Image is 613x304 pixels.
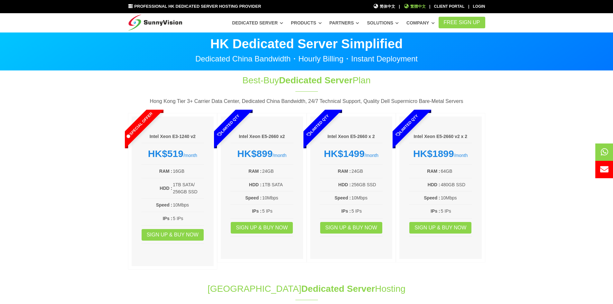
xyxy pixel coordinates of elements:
span: Professional HK Dedicated Server Hosting Provider [134,4,261,9]
a: 繁體中文 [404,4,426,10]
span: Special Offer [112,98,166,152]
h6: Intel Xeon E5-2660 v2 x 2 [409,134,472,140]
td: 256GB SSD [351,181,383,189]
strong: HK$1899 [413,148,454,159]
h1: Best-Buy Plan [200,74,414,87]
h6: Intel Xeon E5-2660 x 2 [320,134,383,140]
div: /month [409,148,472,160]
strong: HK$519 [148,148,183,159]
a: Sign up & Buy Now [142,229,204,241]
b: HDD : [428,182,440,187]
strong: HK$1499 [324,148,365,159]
h6: Intel Xeon E3-1240 v2 [141,134,204,140]
a: FREE Sign Up [439,17,485,28]
b: Speed : [245,195,262,200]
div: /month [141,148,204,160]
h6: Intel Xeon E5-2660 x2 [230,134,293,140]
span: Dedicated Server [279,75,353,85]
td: 24GB [262,167,293,175]
td: 5 IPs [262,207,293,215]
a: Company [406,17,435,29]
b: RAM : [338,169,351,174]
td: 10Mbps [441,194,472,202]
td: 64GB [441,167,472,175]
b: IPs : [341,208,351,214]
a: Sign up & Buy Now [231,222,293,234]
td: 10Mbps [262,194,293,202]
b: IPs : [163,216,172,221]
span: Dedicated Server [301,284,375,294]
b: HDD : [249,182,262,187]
td: 10Mbps [351,194,383,202]
td: 5 IPs [351,207,383,215]
a: Solutions [367,17,399,29]
b: HDD : [338,182,351,187]
b: Speed : [424,195,440,200]
span: Limited Qty [291,98,345,152]
b: Speed : [335,195,351,200]
li: | [429,4,430,10]
a: Sign up & Buy Now [320,222,382,234]
td: 24GB [351,167,383,175]
p: HK Dedicated Server Simplified [128,37,485,50]
td: 10Mbps [172,201,204,209]
a: Client Portal [434,4,465,9]
div: /month [320,148,383,160]
a: 简体中文 [373,4,395,10]
div: /month [230,148,293,160]
b: RAM : [248,169,261,174]
b: RAM : [159,169,172,174]
b: IPs : [431,208,440,214]
a: Dedicated Server [232,17,283,29]
b: IPs : [252,208,262,214]
li: | [468,4,469,10]
td: 1TB SATA [262,181,293,189]
a: Partners [330,17,359,29]
td: 480GB SSD [441,181,472,189]
span: Limited Qty [380,98,434,152]
td: 5 IPs [172,215,204,222]
p: Hong Kong Tier 3+ Carrier Data Center, Dedicated China Bandwidth, 24/7 Technical Support, Quality... [128,97,485,106]
td: 1TB SATA/ 256GB SSD [172,181,204,196]
td: 5 IPs [441,207,472,215]
a: Products [291,17,322,29]
b: Speed : [156,202,172,207]
li: | [399,4,400,10]
a: Login [473,4,485,9]
b: HDD : [160,186,172,191]
span: Limited Qty [201,98,255,152]
b: RAM : [427,169,440,174]
td: 16GB [172,167,204,175]
a: Sign up & Buy Now [409,222,471,234]
p: Dedicated China Bandwidth・Hourly Billing・Instant Deployment [128,55,485,63]
strong: HK$899 [237,148,273,159]
h1: [GEOGRAPHIC_DATA] Hosting [128,282,485,295]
